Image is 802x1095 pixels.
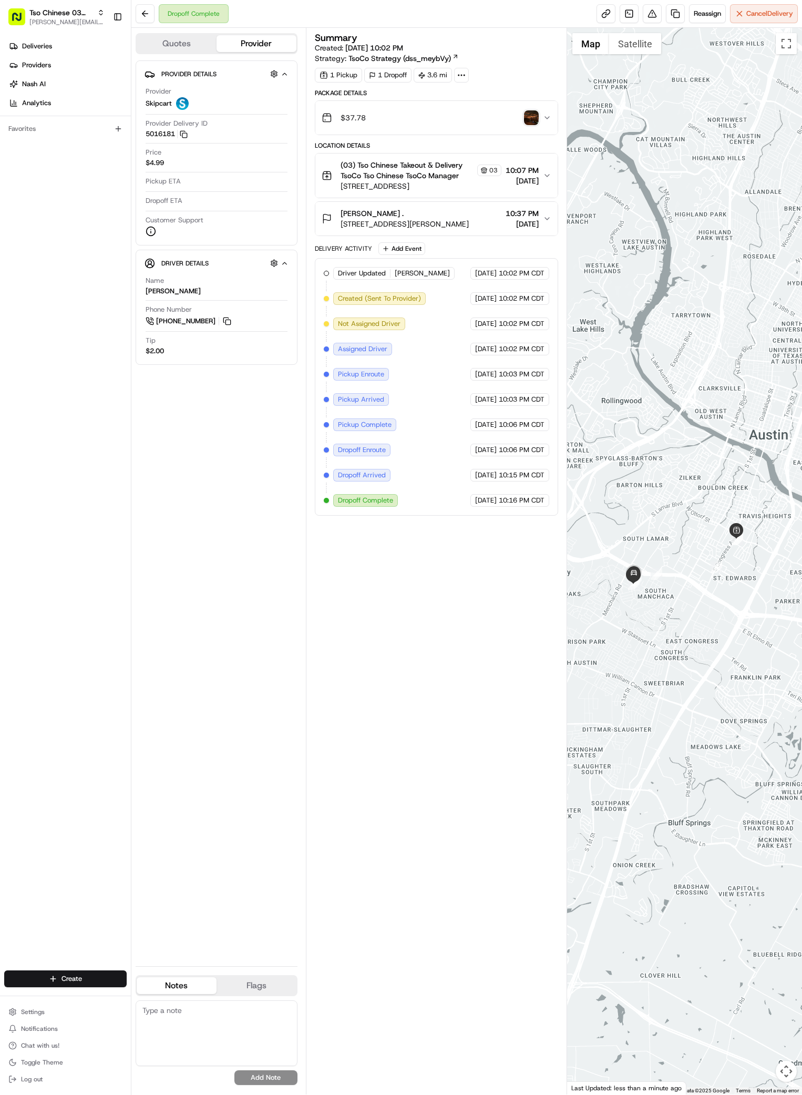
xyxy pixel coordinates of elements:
[4,38,131,55] a: Deliveries
[570,1081,604,1094] img: Google
[4,4,109,29] button: Tso Chinese 03 TsoCo[PERSON_NAME][EMAIL_ADDRESS][DOMAIN_NAME]
[21,1041,59,1050] span: Chat with us!
[315,68,362,83] div: 1 Pickup
[341,160,476,181] span: (03) Tso Chinese Takeout & Delivery TsoCo Tso Chinese TsoCo Manager
[161,70,217,78] span: Provider Details
[21,1025,58,1033] span: Notifications
[499,269,544,278] span: 10:02 PM CDT
[499,445,544,455] span: 10:06 PM CDT
[176,97,189,110] img: profile_skipcart_partner.png
[630,575,642,586] div: 5
[146,336,156,345] span: Tip
[506,165,539,176] span: 10:07 PM
[315,101,558,135] button: $37.78photo_proof_of_delivery image
[499,344,544,354] span: 10:02 PM CDT
[4,970,127,987] button: Create
[146,177,181,186] span: Pickup ETA
[145,65,289,83] button: Provider Details
[776,33,797,54] button: Toggle fullscreen view
[730,4,798,23] button: CancelDelivery
[146,216,203,225] span: Customer Support
[146,315,233,327] a: [PHONE_NUMBER]
[341,219,469,229] span: [STREET_ADDRESS][PERSON_NAME]
[348,53,459,64] a: TsoCo Strategy (dss_meybVy)
[315,244,372,253] div: Delivery Activity
[4,1072,127,1087] button: Log out
[341,181,502,191] span: [STREET_ADDRESS]
[475,496,497,505] span: [DATE]
[364,68,412,83] div: 1 Dropoff
[475,344,497,354] span: [DATE]
[145,254,289,272] button: Driver Details
[378,242,425,255] button: Add Event
[4,120,127,137] div: Favorites
[395,269,450,278] span: [PERSON_NAME]
[499,420,544,429] span: 10:06 PM CDT
[506,176,539,186] span: [DATE]
[694,9,721,18] span: Reassign
[757,1088,799,1093] a: Report a map error
[315,33,357,43] h3: Summary
[341,208,404,219] span: [PERSON_NAME] .
[499,370,544,379] span: 10:03 PM CDT
[137,977,217,994] button: Notes
[29,7,93,18] span: Tso Chinese 03 TsoCo
[22,98,51,108] span: Analytics
[21,1075,43,1083] span: Log out
[499,470,544,480] span: 10:15 PM CDT
[524,110,539,125] img: photo_proof_of_delivery image
[338,395,384,404] span: Pickup Arrived
[146,196,182,206] span: Dropoff ETA
[499,496,544,505] span: 10:16 PM CDT
[732,534,743,545] div: 2
[414,68,452,83] div: 3.6 mi
[137,35,217,52] button: Quotes
[29,18,105,26] button: [PERSON_NAME][EMAIL_ADDRESS][DOMAIN_NAME]
[22,79,46,89] span: Nash AI
[146,276,164,285] span: Name
[315,53,459,64] div: Strategy:
[506,219,539,229] span: [DATE]
[146,286,201,296] div: [PERSON_NAME]
[651,568,662,580] div: 4
[4,1005,127,1019] button: Settings
[146,99,172,108] span: Skipcart
[315,202,558,236] button: [PERSON_NAME] .[STREET_ADDRESS][PERSON_NAME]10:37 PM[DATE]
[4,1021,127,1036] button: Notifications
[776,1061,797,1082] button: Map camera controls
[338,344,387,354] span: Assigned Driver
[146,87,171,96] span: Provider
[338,269,386,278] span: Driver Updated
[338,319,400,329] span: Not Assigned Driver
[22,60,51,70] span: Providers
[338,445,386,455] span: Dropoff Enroute
[338,470,386,480] span: Dropoff Arrived
[4,1055,127,1070] button: Toggle Theme
[315,43,403,53] span: Created:
[338,420,392,429] span: Pickup Complete
[567,1081,686,1094] div: Last Updated: less than a minute ago
[475,420,497,429] span: [DATE]
[21,1058,63,1067] span: Toggle Theme
[499,319,544,329] span: 10:02 PM CDT
[315,141,559,150] div: Location Details
[4,95,131,111] a: Analytics
[746,9,793,18] span: Cancel Delivery
[499,294,544,303] span: 10:02 PM CDT
[217,35,296,52] button: Provider
[315,153,558,198] button: (03) Tso Chinese Takeout & Delivery TsoCo Tso Chinese TsoCo Manager03[STREET_ADDRESS]10:07 PM[DATE]
[475,294,497,303] span: [DATE]
[22,42,52,51] span: Deliveries
[4,76,131,93] a: Nash AI
[146,305,192,314] span: Phone Number
[341,112,366,123] span: $37.78
[572,33,609,54] button: Show street map
[61,974,82,984] span: Create
[338,294,421,303] span: Created (Sent To Provider)
[489,166,498,175] span: 03
[146,119,208,128] span: Provider Delivery ID
[475,445,497,455] span: [DATE]
[338,496,393,505] span: Dropoff Complete
[711,561,722,573] div: 3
